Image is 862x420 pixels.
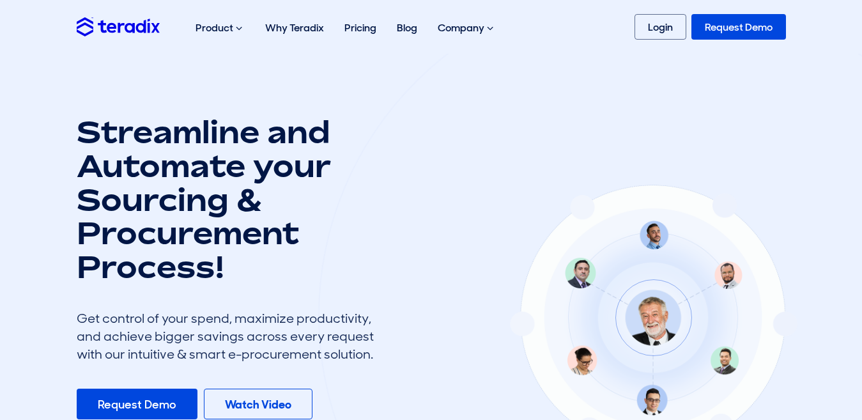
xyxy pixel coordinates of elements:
[77,17,160,36] img: Teradix logo
[387,8,427,48] a: Blog
[334,8,387,48] a: Pricing
[427,8,506,49] div: Company
[204,389,312,419] a: Watch Video
[635,14,686,40] a: Login
[77,115,383,284] h1: Streamline and Automate your Sourcing & Procurement Process!
[77,309,383,363] div: Get control of your spend, maximize productivity, and achieve bigger savings across every request...
[77,389,197,419] a: Request Demo
[255,8,334,48] a: Why Teradix
[691,14,786,40] a: Request Demo
[225,397,291,412] b: Watch Video
[185,8,255,49] div: Product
